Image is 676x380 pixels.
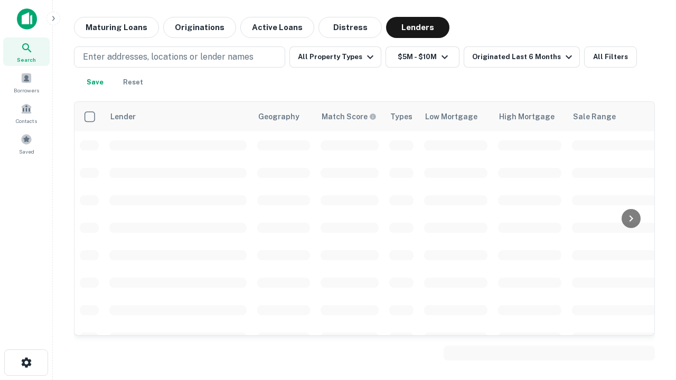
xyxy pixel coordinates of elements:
button: All Filters [584,46,637,68]
iframe: Chat Widget [623,262,676,312]
button: Originations [163,17,236,38]
span: Borrowers [14,86,39,94]
h6: Match Score [322,111,374,122]
a: Saved [3,129,50,158]
th: Lender [104,102,252,131]
span: Contacts [16,117,37,125]
img: capitalize-icon.png [17,8,37,30]
div: Types [390,110,412,123]
th: Geography [252,102,315,131]
th: High Mortgage [493,102,567,131]
button: Maturing Loans [74,17,159,38]
button: Save your search to get updates of matches that match your search criteria. [78,72,112,93]
button: $5M - $10M [386,46,459,68]
button: All Property Types [289,46,381,68]
span: Saved [19,147,34,156]
button: Reset [116,72,150,93]
button: Enter addresses, locations or lender names [74,46,285,68]
button: Distress [318,17,382,38]
th: Low Mortgage [419,102,493,131]
th: Capitalize uses an advanced AI algorithm to match your search with the best lender. The match sco... [315,102,384,131]
th: Sale Range [567,102,662,131]
div: Sale Range [573,110,616,123]
a: Search [3,37,50,66]
div: Geography [258,110,299,123]
p: Enter addresses, locations or lender names [83,51,253,63]
button: Active Loans [240,17,314,38]
a: Borrowers [3,68,50,97]
button: Originated Last 6 Months [464,46,580,68]
div: Lender [110,110,136,123]
div: Low Mortgage [425,110,477,123]
th: Types [384,102,419,131]
div: Originated Last 6 Months [472,51,575,63]
span: Search [17,55,36,64]
div: Capitalize uses an advanced AI algorithm to match your search with the best lender. The match sco... [322,111,377,122]
div: High Mortgage [499,110,555,123]
a: Contacts [3,99,50,127]
button: Lenders [386,17,449,38]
